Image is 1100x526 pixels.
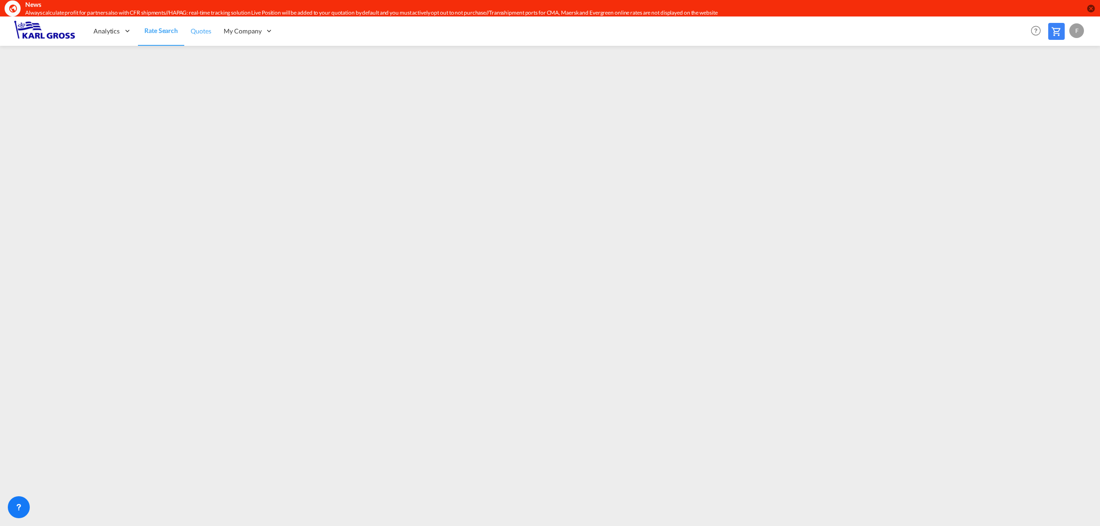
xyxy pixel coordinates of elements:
md-icon: icon-earth [8,4,17,13]
span: Quotes [191,27,211,35]
button: icon-close-circle [1086,4,1095,13]
div: F [1069,23,1084,38]
span: Analytics [93,27,120,36]
a: Quotes [184,16,217,46]
span: My Company [224,27,261,36]
a: Rate Search [138,16,184,46]
span: Rate Search [144,27,178,34]
div: My Company [217,16,280,46]
div: Always calculate profit for partners also with CFR shipments//HAPAG: real-time tracking solution ... [25,9,932,17]
span: Help [1028,23,1044,38]
div: Help [1028,23,1048,39]
img: 3269c73066d711f095e541db4db89301.png [14,21,76,41]
div: Analytics [87,16,138,46]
